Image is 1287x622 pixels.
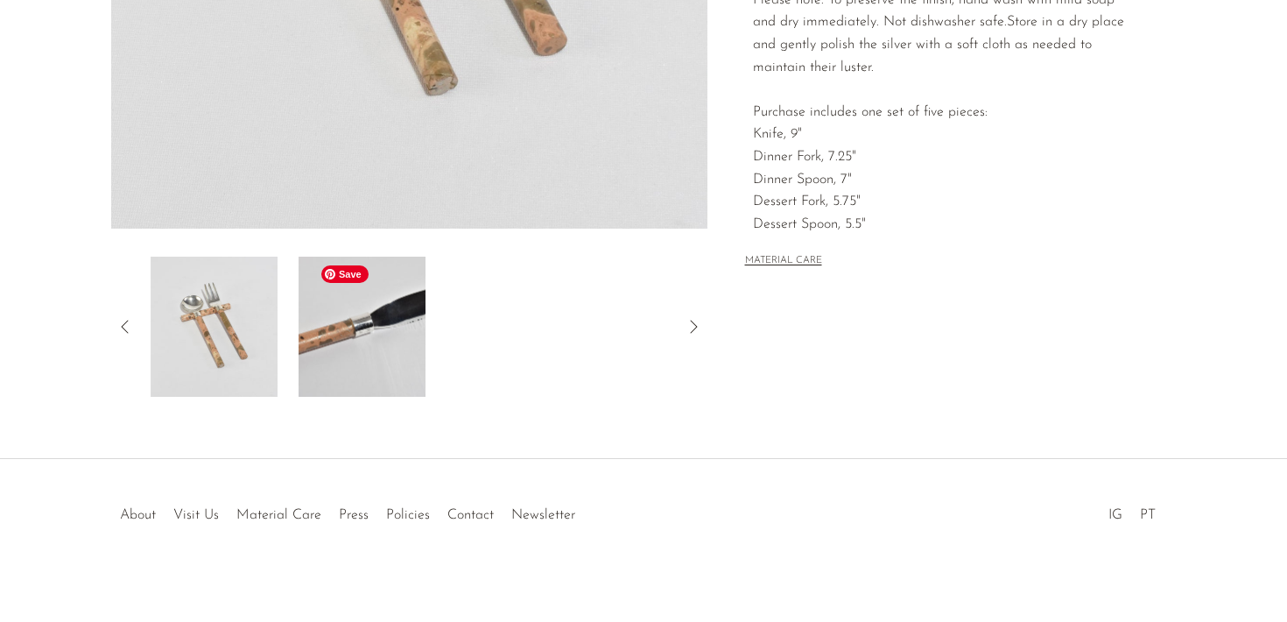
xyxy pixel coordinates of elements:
ul: Quick links [111,494,584,527]
a: Policies [386,508,430,522]
a: Contact [447,508,494,522]
a: PT [1140,508,1156,522]
a: Material Care [236,508,321,522]
a: IG [1108,508,1122,522]
img: Casa Cutlery Set in Leopardite [151,257,278,397]
span: Save [321,265,369,283]
img: Casa Cutlery Set in Leopardite [299,257,425,397]
a: Visit Us [173,508,219,522]
button: MATERIAL CARE [745,255,822,268]
ul: Social Medias [1100,494,1164,527]
a: About [120,508,156,522]
a: Press [339,508,369,522]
